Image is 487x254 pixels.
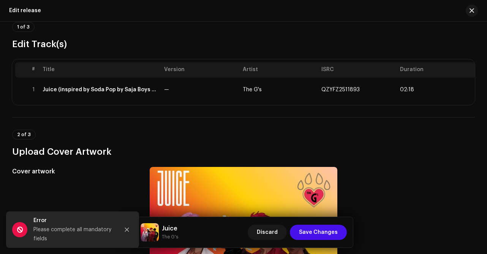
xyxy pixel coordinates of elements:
[161,62,240,78] th: Version
[397,62,476,78] th: Duration
[243,87,262,92] span: The G's
[164,87,169,92] span: —
[299,225,338,240] span: Save Changes
[12,146,475,158] h3: Upload Cover Artwork
[162,233,178,241] small: Juice
[119,222,134,237] button: Close
[400,87,414,93] span: 02:18
[12,38,475,50] h3: Edit Track(s)
[248,225,287,240] button: Discard
[318,62,397,78] th: ISRC
[33,225,113,243] div: Please complete all mandatory fields
[257,225,278,240] span: Discard
[321,87,360,92] span: QZYFZ2511893
[290,225,347,240] button: Save Changes
[43,87,158,93] div: Juice (inspired by Soda Pop by Saja Boys from KPop Demon Hunters)
[162,224,178,233] h5: Juice
[240,62,318,78] th: Artist
[33,216,113,225] div: Error
[40,62,161,78] th: Title
[141,223,159,241] img: daff7b0a-c2f7-4ed1-a4aa-516edb01c2c7
[12,167,138,176] h5: Cover artwork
